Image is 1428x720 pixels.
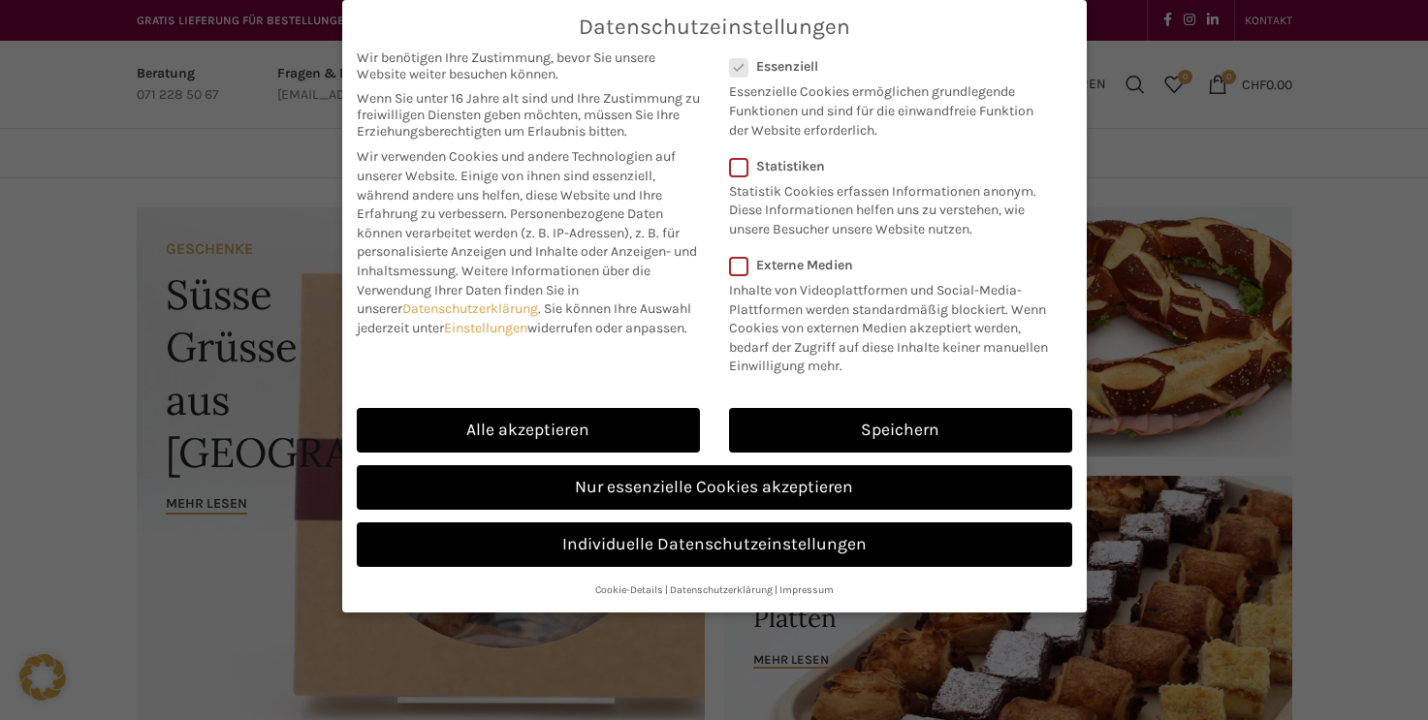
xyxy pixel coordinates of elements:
[402,300,538,317] a: Datenschutzerklärung
[595,583,663,596] a: Cookie-Details
[357,300,691,336] span: Sie können Ihre Auswahl jederzeit unter widerrufen oder anpassen.
[579,15,850,40] span: Datenschutzeinstellungen
[357,408,700,453] a: Alle akzeptieren
[357,49,700,82] span: Wir benötigen Ihre Zustimmung, bevor Sie unsere Website weiter besuchen können.
[357,465,1072,510] a: Nur essenzielle Cookies akzeptieren
[729,257,1060,273] label: Externe Medien
[729,174,1047,239] p: Statistik Cookies erfassen Informationen anonym. Diese Informationen helfen uns zu verstehen, wie...
[357,263,651,317] span: Weitere Informationen über die Verwendung Ihrer Daten finden Sie in unserer .
[357,148,676,222] span: Wir verwenden Cookies und andere Technologien auf unserer Website. Einige von ihnen sind essenzie...
[357,522,1072,567] a: Individuelle Datenschutzeinstellungen
[357,205,697,279] span: Personenbezogene Daten können verarbeitet werden (z. B. IP-Adressen), z. B. für personalisierte A...
[729,58,1047,75] label: Essenziell
[357,90,700,140] span: Wenn Sie unter 16 Jahre alt sind und Ihre Zustimmung zu freiwilligen Diensten geben möchten, müss...
[729,408,1072,453] a: Speichern
[729,75,1047,140] p: Essenzielle Cookies ermöglichen grundlegende Funktionen und sind für die einwandfreie Funktion de...
[729,158,1047,174] label: Statistiken
[444,320,527,336] a: Einstellungen
[670,583,773,596] a: Datenschutzerklärung
[729,273,1060,376] p: Inhalte von Videoplattformen und Social-Media-Plattformen werden standardmäßig blockiert. Wenn Co...
[779,583,834,596] a: Impressum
